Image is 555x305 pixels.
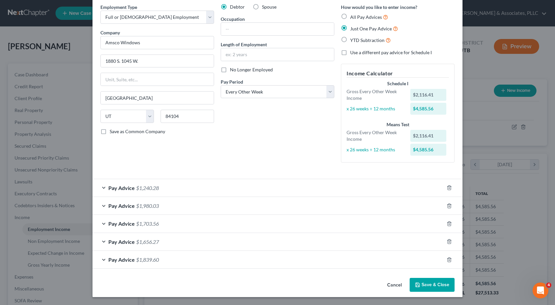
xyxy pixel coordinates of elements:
[347,121,449,128] div: Means Test
[350,50,432,55] span: Use a different pay advice for Schedule I
[108,220,135,227] span: Pay Advice
[533,283,548,298] iframe: Intercom live chat
[101,73,214,86] input: Unit, Suite, etc...
[350,14,382,20] span: All Pay Advices
[410,89,447,101] div: $2,116.41
[230,4,245,10] span: Debtor
[350,37,385,43] span: YTD Subtraction
[136,256,159,263] span: $1,839.60
[343,129,407,142] div: Gross Every Other Week Income
[262,4,277,10] span: Spouse
[546,283,551,288] span: 4
[343,88,407,101] div: Gross Every Other Week Income
[100,36,214,49] input: Search company by name...
[100,30,120,35] span: Company
[108,256,135,263] span: Pay Advice
[136,239,159,245] span: $1,656.27
[108,185,135,191] span: Pay Advice
[410,144,447,156] div: $4,585.56
[101,55,214,67] input: Enter address...
[101,92,214,104] input: Enter city...
[410,130,447,142] div: $2,116.41
[230,67,273,72] span: No Longer Employed
[221,41,267,48] label: Length of Employment
[221,48,334,61] input: ex: 2 years
[343,105,407,112] div: x 26 weeks ÷ 12 months
[136,185,159,191] span: $1,240.28
[350,26,392,31] span: Just One Pay Advice
[100,4,137,10] span: Employment Type
[347,80,449,87] div: Schedule I
[410,103,447,115] div: $4,585.56
[410,278,455,292] button: Save & Close
[136,203,159,209] span: $1,980.03
[347,69,449,78] h5: Income Calculator
[161,110,214,123] input: Enter zip...
[108,203,135,209] span: Pay Advice
[136,220,159,227] span: $1,703.56
[110,129,165,134] span: Save as Common Company
[341,4,417,11] label: How would you like to enter income?
[221,23,334,35] input: --
[221,79,243,85] span: Pay Period
[343,146,407,153] div: x 26 weeks ÷ 12 months
[221,16,245,22] label: Occupation
[108,239,135,245] span: Pay Advice
[382,279,407,292] button: Cancel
